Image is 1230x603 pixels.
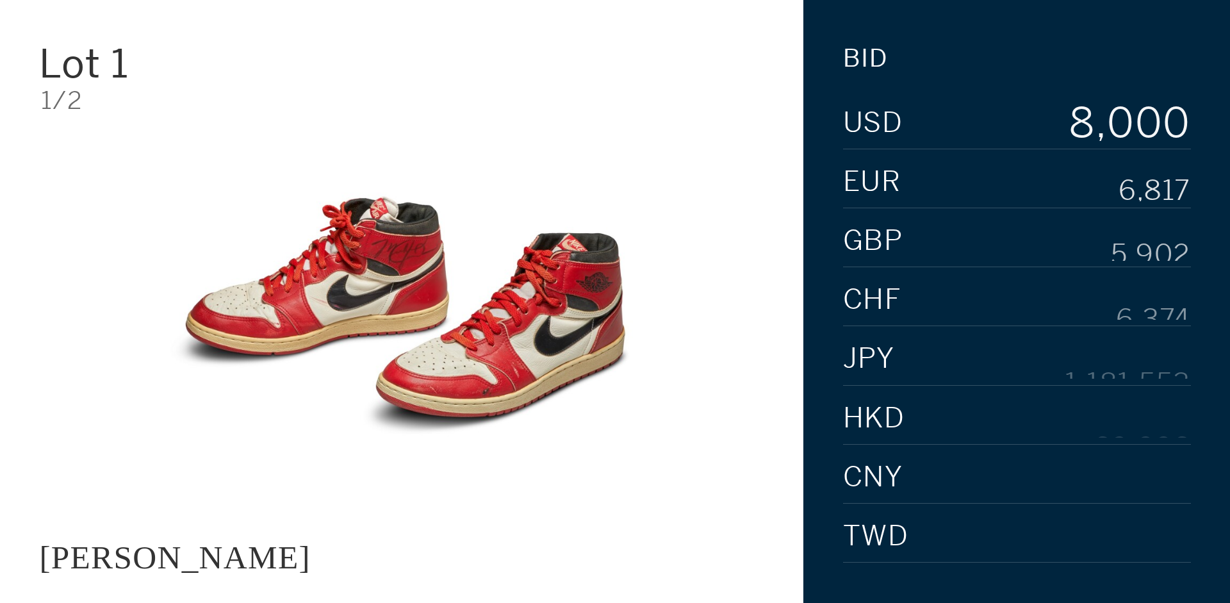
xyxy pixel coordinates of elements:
[843,463,903,491] span: CNY
[1065,351,1191,379] div: 1,181,553
[1135,101,1163,142] div: 0
[1076,528,1191,556] div: 242,400
[1119,174,1191,202] div: 6,817
[843,286,902,314] span: CHF
[843,345,895,373] span: JPY
[1067,142,1095,183] div: 9
[1094,469,1191,497] div: 56,998
[1111,233,1191,261] div: 5,902
[843,46,888,70] div: Bid
[843,404,905,433] span: HKD
[1067,101,1095,142] div: 8
[41,88,764,113] div: 1/2
[39,44,281,83] div: Lot 1
[843,227,903,255] span: GBP
[1107,101,1135,142] div: 0
[1116,292,1191,320] div: 6,374
[1093,409,1191,438] div: 62,226
[128,133,675,498] img: JACQUES MAJORELLE
[843,522,909,550] span: TWD
[843,168,901,196] span: EUR
[1163,101,1191,142] div: 0
[843,109,903,137] span: USD
[39,539,310,575] div: [PERSON_NAME]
